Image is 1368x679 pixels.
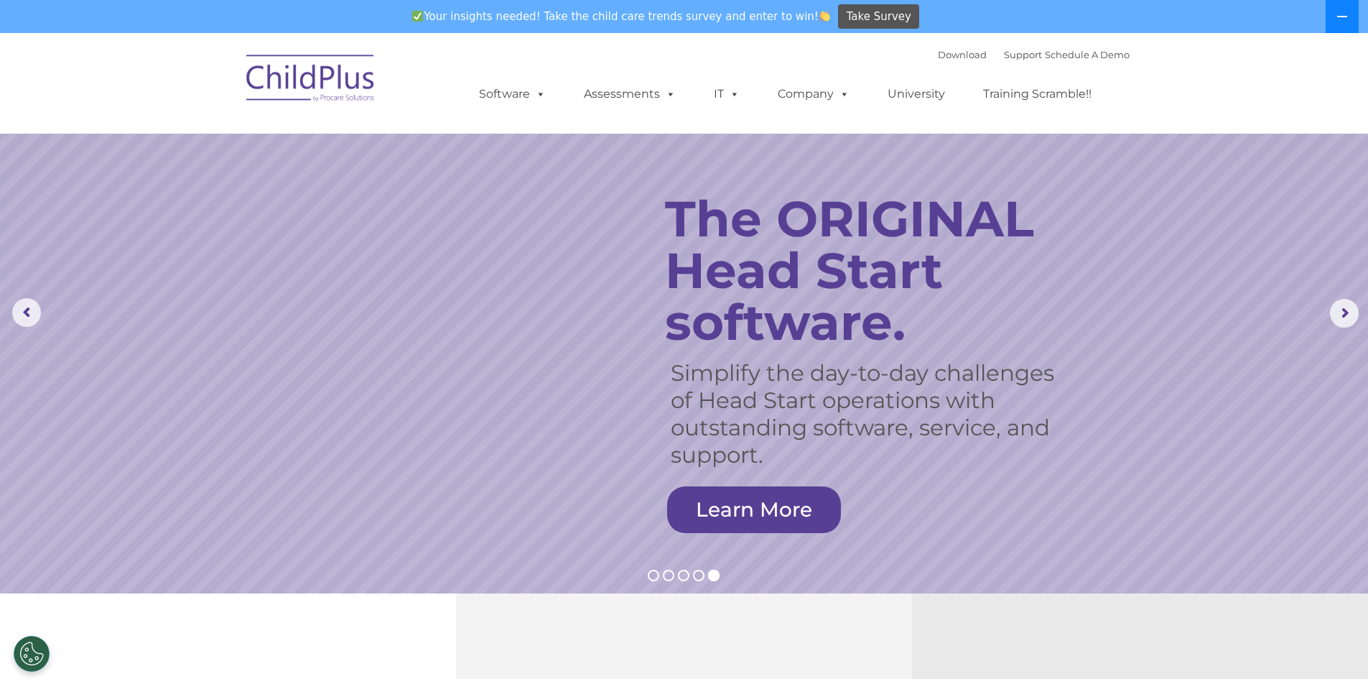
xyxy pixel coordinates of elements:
a: Take Survey [838,4,919,29]
a: University [873,80,959,108]
a: IT [699,80,754,108]
a: Training Scramble!! [969,80,1106,108]
a: Support [1004,49,1042,60]
a: Schedule A Demo [1045,49,1130,60]
a: Software [465,80,560,108]
a: Download [938,49,987,60]
img: ChildPlus by Procare Solutions [239,45,383,116]
span: Last name [200,95,243,106]
font: | [938,49,1130,60]
img: ✅ [412,11,423,22]
span: Take Survey [847,4,911,29]
span: Phone number [200,154,261,165]
a: Learn More [667,486,841,533]
button: Cookies Settings [14,636,50,672]
rs-layer: The ORIGINAL Head Start software. [665,193,1092,348]
rs-layer: Simplify the day-to-day challenges of Head Start operations with outstanding software, service, a... [671,359,1071,468]
img: 👏 [819,11,830,22]
a: Assessments [569,80,690,108]
span: Your insights needed! Take the child care trends survey and enter to win! [406,3,837,31]
a: Company [763,80,864,108]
